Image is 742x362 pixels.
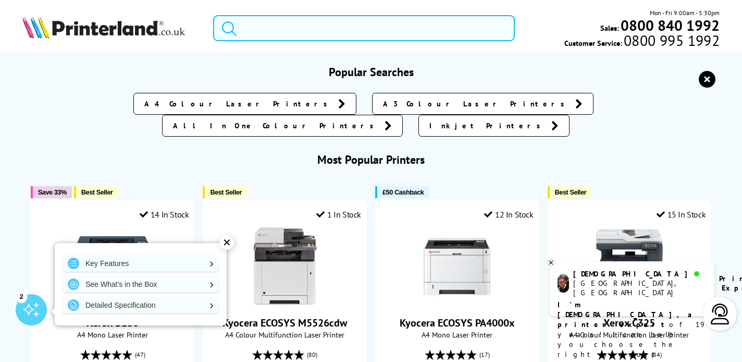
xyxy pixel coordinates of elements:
[144,99,333,109] span: A4 Colour Laser Printers
[213,15,515,41] input: Search product
[222,316,347,330] a: Kyocera ECOSYS M5526cdw
[429,120,546,131] span: Inkjet Printers
[553,330,706,340] span: A4 Colour Multifunction Laser Printer
[16,291,27,302] div: 2
[63,276,219,293] a: See What's in the Box
[210,188,242,196] span: Best Seller
[619,20,720,30] a: 0800 840 1992
[203,186,247,198] button: Best Seller
[418,297,496,308] a: Kyocera ECOSYS PA4000x
[548,186,592,198] button: Best Seller
[316,209,361,220] div: 1 In Stock
[621,16,720,35] b: 0800 840 1992
[400,316,515,330] a: Kyocera ECOSYS PA4000x
[657,209,706,220] div: 15 In Stock
[573,279,706,297] div: [GEOGRAPHIC_DATA], [GEOGRAPHIC_DATA]
[22,152,720,167] h3: Most Popular Printers
[63,255,219,272] a: Key Features
[555,188,587,196] span: Best Seller
[73,227,152,306] img: Xerox B230
[38,188,67,196] span: Save 33%
[622,35,720,45] span: 0800 995 1992
[208,330,361,340] span: A4 Colour Multifunction Laser Printer
[484,209,533,220] div: 12 In Stock
[63,297,219,313] a: Detailed Specification
[173,120,379,131] span: All In One Colour Printers
[140,209,189,220] div: 14 In Stock
[650,8,720,18] span: Mon - Fri 9:00am - 5:30pm
[36,330,189,340] span: A4 Mono Laser Printer
[590,227,669,306] img: Xerox C325
[31,186,72,198] button: Save 33%
[133,93,356,115] a: A4 Colour Laser Printers
[710,304,731,324] img: user-headset-light.svg
[219,235,234,250] div: ✕
[22,16,185,39] img: Printerland Logo
[381,330,534,340] span: A4 Mono Laser Printer
[418,227,496,306] img: Kyocera ECOSYS PA4000x
[22,65,720,79] h3: Popular Searches
[564,35,720,48] span: Customer Service:
[383,99,570,109] span: A3 Colour Laser Printers
[558,300,707,359] p: of 19 years! I can help you choose the right product
[22,16,200,41] a: Printerland Logo
[246,227,324,306] img: Kyocera ECOSYS M5526cdw
[558,274,569,293] img: chris-livechat.png
[372,93,593,115] a: A3 Colour Laser Printers
[81,188,113,196] span: Best Seller
[382,188,424,196] span: £50 Cashback
[573,269,706,279] div: [DEMOGRAPHIC_DATA]
[375,186,429,198] button: £50 Cashback
[558,300,695,329] b: I'm [DEMOGRAPHIC_DATA], a printer expert
[162,115,403,137] a: All In One Colour Printers
[600,23,619,33] span: Sales:
[246,297,324,308] a: Kyocera ECOSYS M5526cdw
[74,186,118,198] button: Best Seller
[418,115,570,137] a: Inkjet Printers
